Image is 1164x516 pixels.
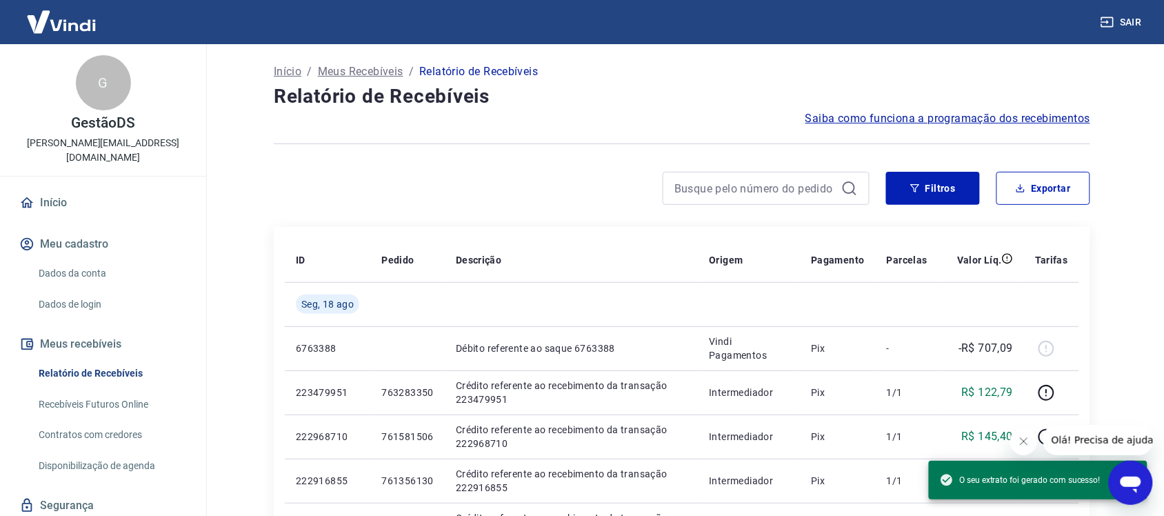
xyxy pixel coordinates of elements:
p: -R$ 707,09 [959,340,1013,357]
p: Crédito referente ao recebimento da transação 222968710 [456,423,687,450]
button: Meu cadastro [17,229,190,259]
div: G [76,55,131,110]
iframe: Mensagem da empresa [1043,425,1153,455]
a: Disponibilização de agenda [33,452,190,480]
p: Crédito referente ao recebimento da transação 222916855 [456,467,687,495]
input: Busque pelo número do pedido [674,178,836,199]
iframe: Fechar mensagem [1010,428,1038,455]
p: 1/1 [887,474,927,488]
iframe: Botão para abrir a janela de mensagens [1109,461,1153,505]
a: Contratos com credores [33,421,190,449]
a: Dados de login [33,290,190,319]
span: O seu extrato foi gerado com sucesso! [940,473,1101,487]
p: - [887,341,927,355]
p: Intermediador [709,474,789,488]
p: Pix [811,341,865,355]
p: Tarifas [1035,253,1068,267]
p: Relatório de Recebíveis [419,63,538,80]
p: Pagamento [811,253,865,267]
button: Filtros [886,172,980,205]
p: Vindi Pagamentos [709,335,789,362]
p: 223479951 [296,386,359,399]
p: / [409,63,414,80]
p: 761581506 [381,430,434,444]
p: 761356130 [381,474,434,488]
button: Sair [1098,10,1147,35]
p: R$ 122,79 [962,384,1014,401]
p: 222916855 [296,474,359,488]
p: 1/1 [887,430,927,444]
p: R$ 145,40 [962,428,1014,445]
a: Dados da conta [33,259,190,288]
p: / [307,63,312,80]
img: Vindi [17,1,106,43]
p: 6763388 [296,341,359,355]
p: 1/1 [887,386,927,399]
p: Pix [811,474,865,488]
p: Pix [811,430,865,444]
button: Meus recebíveis [17,329,190,359]
p: 222968710 [296,430,359,444]
span: Seg, 18 ago [301,297,354,311]
p: 763283350 [381,386,434,399]
p: Parcelas [887,253,927,267]
a: Relatório de Recebíveis [33,359,190,388]
p: ID [296,253,305,267]
a: Recebíveis Futuros Online [33,390,190,419]
a: Saiba como funciona a programação dos recebimentos [805,110,1090,127]
p: Débito referente ao saque 6763388 [456,341,687,355]
p: Pix [811,386,865,399]
h4: Relatório de Recebíveis [274,83,1090,110]
a: Início [274,63,301,80]
p: Pedido [381,253,414,267]
p: Valor Líq. [957,253,1002,267]
p: Crédito referente ao recebimento da transação 223479951 [456,379,687,406]
button: Exportar [996,172,1090,205]
p: [PERSON_NAME][EMAIL_ADDRESS][DOMAIN_NAME] [11,136,195,165]
p: Origem [709,253,743,267]
p: Descrição [456,253,502,267]
span: Olá! Precisa de ajuda? [8,10,116,21]
p: Intermediador [709,430,789,444]
a: Início [17,188,190,218]
a: Meus Recebíveis [318,63,403,80]
p: GestãoDS [71,116,135,130]
p: Intermediador [709,386,789,399]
